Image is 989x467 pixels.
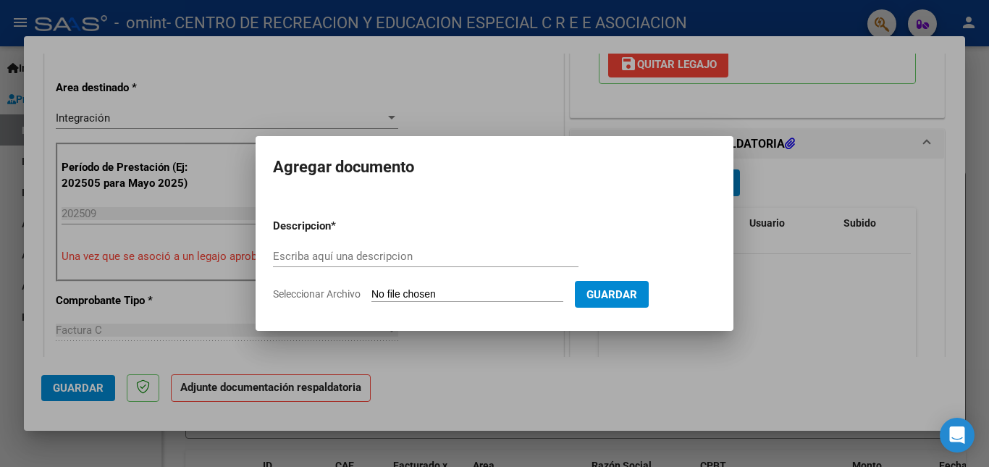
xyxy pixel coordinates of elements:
[273,288,361,300] span: Seleccionar Archivo
[575,281,649,308] button: Guardar
[273,218,406,235] p: Descripcion
[586,288,637,301] span: Guardar
[940,418,975,453] div: Open Intercom Messenger
[273,153,716,181] h2: Agregar documento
